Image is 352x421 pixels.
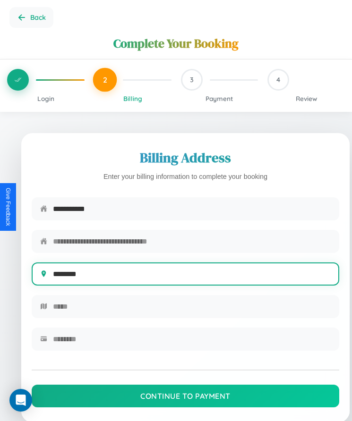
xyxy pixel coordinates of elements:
span: 3 [190,76,194,84]
span: Review [296,94,317,102]
button: Continue to Payment [32,385,339,407]
div: Give Feedback [5,188,11,226]
span: Payment [206,94,233,102]
div: Open Intercom Messenger [9,389,32,412]
p: Enter your billing information to complete your booking [32,171,339,183]
span: Billing [123,94,142,102]
span: 2 [103,75,107,84]
button: Go back [9,7,53,28]
h1: Complete Your Booking [113,35,239,52]
span: 4 [276,76,280,84]
span: Login [37,94,54,102]
h2: Billing Address [32,148,339,167]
